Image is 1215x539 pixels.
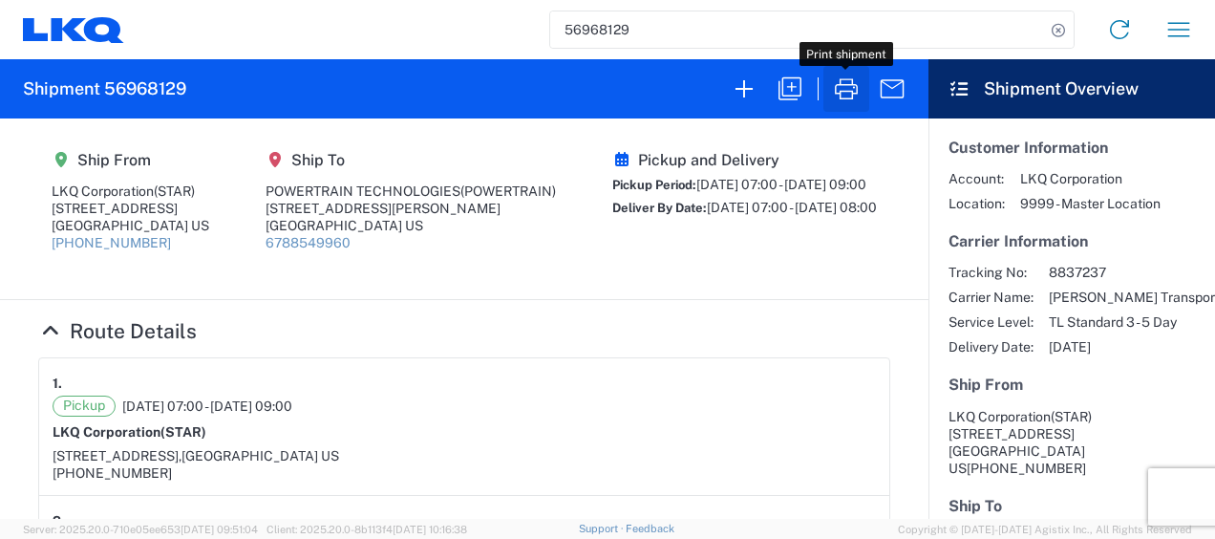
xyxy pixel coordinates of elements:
[707,200,877,215] span: [DATE] 07:00 - [DATE] 08:00
[181,524,258,535] span: [DATE] 09:51:04
[949,264,1034,281] span: Tracking No:
[1051,409,1092,424] span: (STAR)
[266,151,556,169] h5: Ship To
[181,448,339,464] span: [GEOGRAPHIC_DATA] US
[949,289,1034,306] span: Carrier Name:
[949,426,1075,442] span: [STREET_ADDRESS]
[949,408,1195,477] address: [GEOGRAPHIC_DATA] US
[266,524,467,535] span: Client: 2025.20.0-8b113f4
[949,338,1034,356] span: Delivery Date:
[266,217,556,234] div: [GEOGRAPHIC_DATA] US
[154,183,195,199] span: (STAR)
[122,398,292,415] span: [DATE] 07:00 - [DATE] 09:00
[53,396,116,417] span: Pickup
[460,183,556,199] span: (POWERTRAIN)
[1020,195,1161,212] span: 9999 - Master Location
[52,151,209,169] h5: Ship From
[52,235,171,250] a: [PHONE_NUMBER]
[53,448,181,464] span: [STREET_ADDRESS],
[696,177,866,192] span: [DATE] 07:00 - [DATE] 09:00
[266,235,351,250] a: 6788549960
[550,11,1045,48] input: Shipment, tracking or reference number
[949,497,1195,515] h5: Ship To
[949,232,1195,250] h5: Carrier Information
[928,59,1215,119] header: Shipment Overview
[626,523,674,534] a: Feedback
[612,151,877,169] h5: Pickup and Delivery
[949,139,1195,157] h5: Customer Information
[53,372,62,396] strong: 1.
[612,201,707,215] span: Deliver By Date:
[949,195,1005,212] span: Location:
[53,509,65,533] strong: 2.
[967,461,1086,476] span: [PHONE_NUMBER]
[52,217,209,234] div: [GEOGRAPHIC_DATA] US
[949,313,1034,331] span: Service Level:
[898,521,1192,538] span: Copyright © [DATE]-[DATE] Agistix Inc., All Rights Reserved
[266,183,556,200] div: POWERTRAIN TECHNOLOGIES
[52,183,209,200] div: LKQ Corporation
[53,464,876,482] div: [PHONE_NUMBER]
[612,178,696,192] span: Pickup Period:
[949,409,1051,424] span: LKQ Corporation
[393,524,467,535] span: [DATE] 10:16:38
[52,200,209,217] div: [STREET_ADDRESS]
[38,319,197,343] a: Hide Details
[23,77,186,100] h2: Shipment 56968129
[23,524,258,535] span: Server: 2025.20.0-710e05ee653
[579,523,627,534] a: Support
[949,170,1005,187] span: Account:
[160,424,206,440] span: (STAR)
[1020,170,1161,187] span: LKQ Corporation
[53,424,206,440] strong: LKQ Corporation
[266,200,556,217] div: [STREET_ADDRESS][PERSON_NAME]
[949,376,1195,394] h5: Ship From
